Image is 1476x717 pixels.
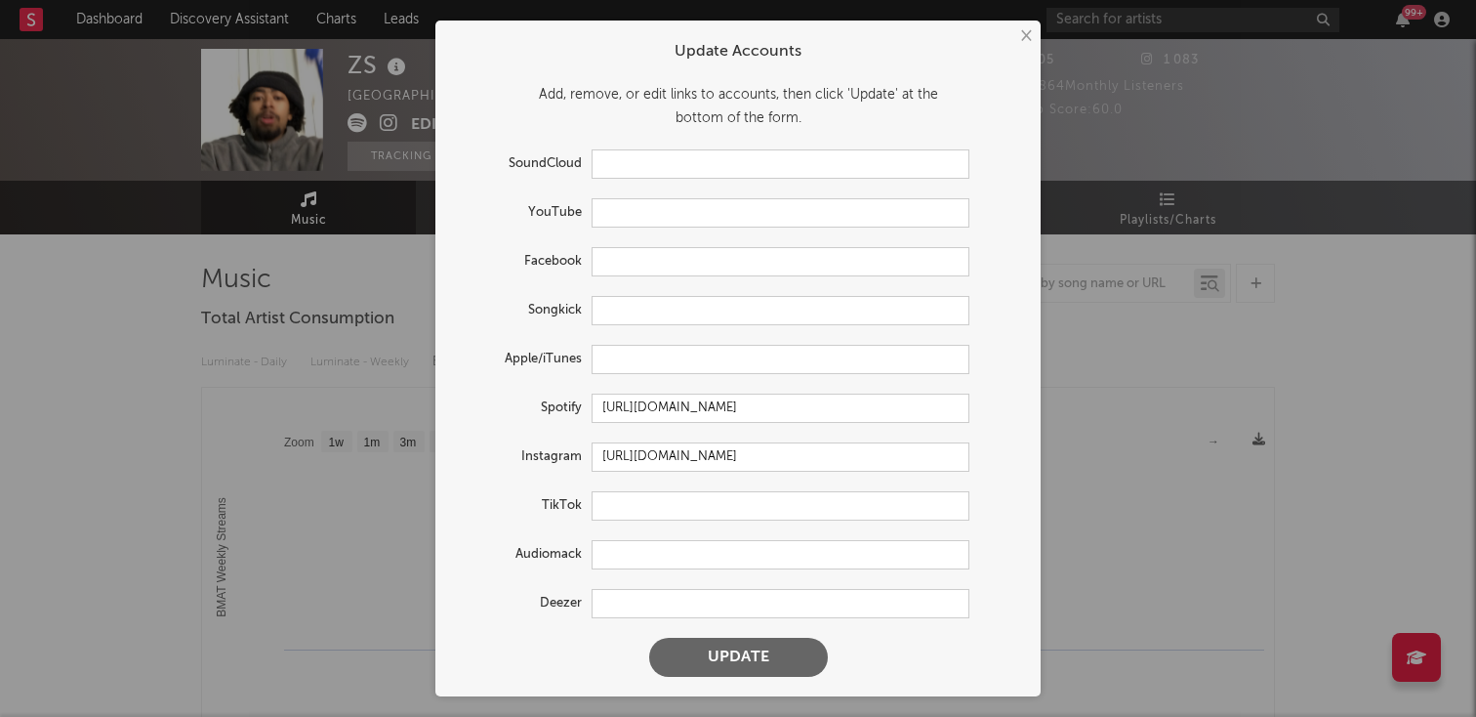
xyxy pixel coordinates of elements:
[455,83,1021,130] div: Add, remove, or edit links to accounts, then click 'Update' at the bottom of the form.
[455,494,592,518] label: TikTok
[1014,25,1036,47] button: ×
[455,397,592,420] label: Spotify
[455,592,592,615] label: Deezer
[455,348,592,371] label: Apple/iTunes
[455,152,592,176] label: SoundCloud
[455,201,592,225] label: YouTube
[649,638,828,677] button: Update
[455,445,592,469] label: Instagram
[455,40,1021,63] div: Update Accounts
[455,250,592,274] label: Facebook
[455,543,592,567] label: Audiomack
[455,299,592,322] label: Songkick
